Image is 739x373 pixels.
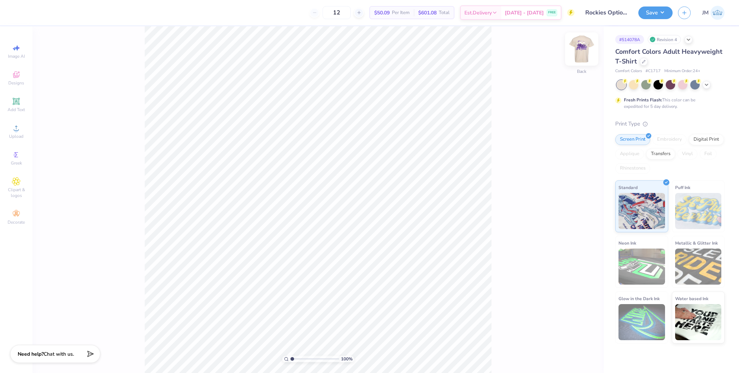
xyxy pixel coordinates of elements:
[615,163,650,174] div: Rhinestones
[8,219,25,225] span: Decorate
[615,134,650,145] div: Screen Print
[464,9,492,17] span: Est. Delivery
[710,6,725,20] img: John Michael Binayas
[702,6,725,20] a: JM
[615,149,644,159] div: Applique
[675,249,722,285] img: Metallic & Glitter Ink
[8,107,25,113] span: Add Text
[675,184,690,191] span: Puff Ink
[4,187,29,198] span: Clipart & logos
[618,239,636,247] span: Neon Ink
[618,193,665,229] img: Standard
[677,149,698,159] div: Vinyl
[615,68,642,74] span: Comfort Colors
[702,9,709,17] span: JM
[675,295,708,302] span: Water based Ink
[615,35,644,44] div: # 514078A
[8,80,24,86] span: Designs
[615,47,722,66] span: Comfort Colors Adult Heavyweight T-Shirt
[9,133,23,139] span: Upload
[675,304,722,340] img: Water based Ink
[577,68,586,75] div: Back
[624,97,713,110] div: This color can be expedited for 5 day delivery.
[615,120,725,128] div: Print Type
[618,304,665,340] img: Glow in the Dark Ink
[580,5,633,20] input: Untitled Design
[664,68,700,74] span: Minimum Order: 24 +
[675,193,722,229] img: Puff Ink
[323,6,351,19] input: – –
[652,134,687,145] div: Embroidery
[8,53,25,59] span: Image AI
[11,160,22,166] span: Greek
[638,6,673,19] button: Save
[341,356,353,362] span: 100 %
[44,351,74,357] span: Chat with us.
[548,10,556,15] span: FREE
[392,9,410,17] span: Per Item
[646,68,661,74] span: # C1717
[439,9,450,17] span: Total
[618,295,660,302] span: Glow in the Dark Ink
[618,249,665,285] img: Neon Ink
[505,9,544,17] span: [DATE] - [DATE]
[689,134,724,145] div: Digital Print
[700,149,717,159] div: Foil
[648,35,681,44] div: Revision 4
[646,149,675,159] div: Transfers
[418,9,437,17] span: $601.08
[18,351,44,357] strong: Need help?
[624,97,662,103] strong: Fresh Prints Flash:
[675,239,718,247] span: Metallic & Glitter Ink
[618,184,638,191] span: Standard
[374,9,390,17] span: $50.09
[567,35,596,63] img: Back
